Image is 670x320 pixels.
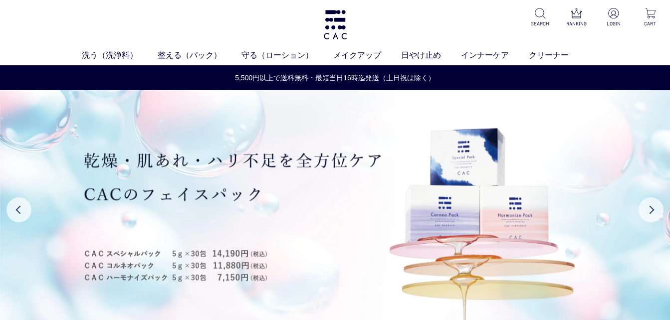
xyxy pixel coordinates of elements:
button: Next [639,197,664,222]
p: LOGIN [602,20,625,27]
a: 守る（ローション） [241,49,333,61]
p: RANKING [565,20,588,27]
a: RANKING [565,8,588,27]
a: 5,500円以上で送料無料・最短当日16時迄発送（土日祝は除く） [0,73,670,83]
a: メイクアップ [333,49,401,61]
button: Previous [6,197,31,222]
a: CART [639,8,662,27]
a: 洗う（洗浄料） [82,49,158,61]
a: 日やけ止め [401,49,461,61]
a: SEARCH [528,8,551,27]
p: CART [639,20,662,27]
img: logo [322,10,348,39]
p: SEARCH [528,20,551,27]
a: LOGIN [602,8,625,27]
a: インナーケア [461,49,529,61]
a: クリーナー [529,49,589,61]
a: 整える（パック） [158,49,241,61]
